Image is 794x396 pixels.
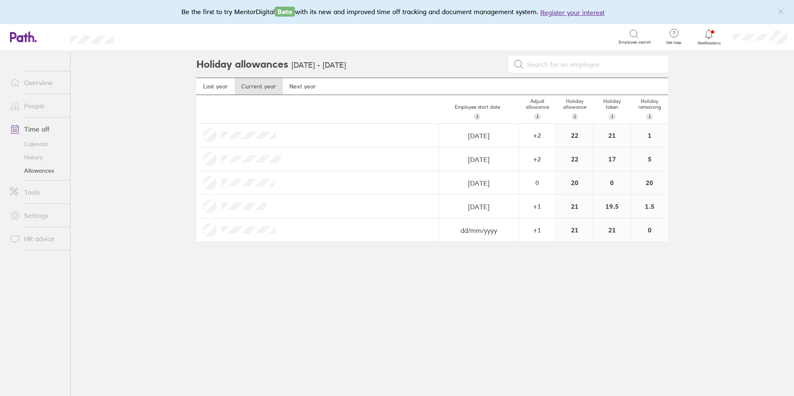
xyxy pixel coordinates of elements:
[556,171,593,194] div: 20
[631,195,668,218] div: 1.5
[519,226,555,234] div: + 1
[275,7,295,17] span: Beta
[696,41,723,46] span: Notifications
[3,137,70,151] a: Calendar
[660,40,687,45] span: Get help
[292,61,346,70] h3: [DATE] - [DATE]
[3,230,70,247] a: HR advice
[631,124,668,147] div: 1
[436,101,519,123] div: Employee start date
[439,124,518,147] input: dd/mm/yyyy
[196,78,235,95] a: Last year
[439,195,518,218] input: dd/mm/yyyy
[556,195,593,218] div: 21
[439,171,518,195] input: dd/mm/yyyy
[593,147,630,171] div: 17
[696,28,723,46] a: Notifications
[3,121,70,137] a: Time off
[3,184,70,200] a: Tools
[593,195,630,218] div: 19.5
[3,164,70,177] a: Allowances
[3,151,70,164] a: History
[519,203,555,210] div: + 1
[593,95,631,123] div: Holiday taken
[519,95,556,123] div: Adjust allowance
[524,56,663,72] input: Search for an employee
[439,148,518,171] input: dd/mm/yyyy
[619,40,651,45] span: Employee search
[631,218,668,242] div: 0
[593,218,630,242] div: 21
[631,95,668,123] div: Holiday remaining
[612,113,613,120] span: i
[519,155,555,163] div: + 2
[631,147,668,171] div: 5
[537,113,538,120] span: i
[519,132,555,139] div: + 2
[556,147,593,171] div: 22
[477,113,478,120] span: i
[631,171,668,194] div: 20
[556,124,593,147] div: 22
[3,207,70,224] a: Settings
[439,219,518,242] input: dd/mm/yyyy
[181,7,613,17] div: Be the first to try MentorDigital with its new and improved time off tracking and document manage...
[649,113,650,120] span: i
[196,51,288,78] h2: Holiday allowances
[556,218,593,242] div: 21
[556,95,593,123] div: Holiday allowance
[540,7,605,17] button: Register your interest
[136,33,157,40] div: Search
[574,113,576,120] span: i
[519,179,555,186] div: 0
[593,124,630,147] div: 21
[235,78,283,95] a: Current year
[3,74,70,91] a: Overview
[283,78,323,95] a: Next year
[3,98,70,114] a: People
[593,171,630,194] div: 0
